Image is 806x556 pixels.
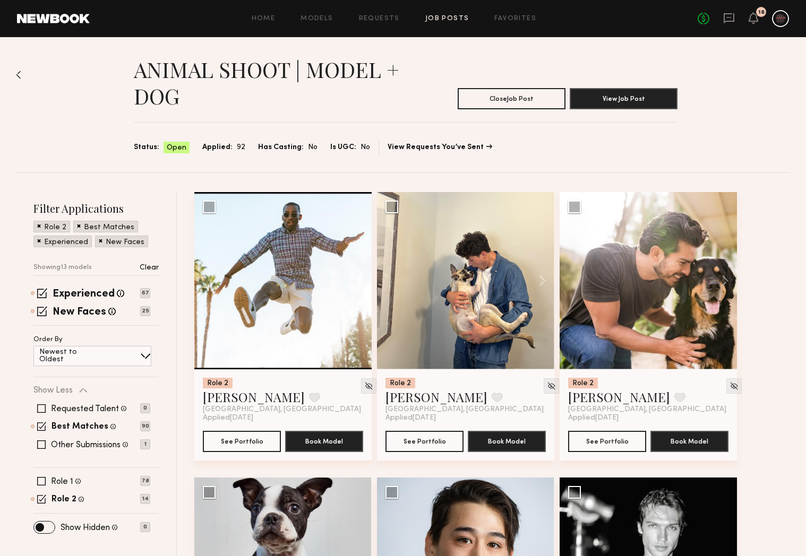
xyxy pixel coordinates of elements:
[468,431,546,452] button: Book Model
[140,421,150,431] p: 90
[252,15,276,22] a: Home
[140,476,150,486] p: 78
[258,142,304,153] span: Has Casting:
[203,431,281,452] button: See Portfolio
[51,477,73,486] label: Role 1
[140,494,150,504] p: 14
[301,15,333,22] a: Models
[140,522,150,532] p: 0
[494,15,536,22] a: Favorites
[84,224,134,231] p: Best Matches
[568,378,598,388] div: Role 2
[385,405,544,414] span: [GEOGRAPHIC_DATA], [GEOGRAPHIC_DATA]
[568,405,726,414] span: [GEOGRAPHIC_DATA], [GEOGRAPHIC_DATA]
[468,436,546,445] a: Book Model
[51,441,121,449] label: Other Submissions
[385,388,487,405] a: [PERSON_NAME]
[53,307,106,318] label: New Faces
[61,524,110,532] label: Show Hidden
[330,142,356,153] span: Is UGC:
[203,378,233,388] div: Role 2
[134,56,406,109] h1: ANIMAL SHOOT | MODEL + DOG
[106,239,144,246] p: New Faces
[33,264,92,271] p: Showing 13 models
[364,381,373,390] img: Unhide Model
[385,414,546,422] div: Applied [DATE]
[44,239,88,246] p: Experienced
[140,439,150,449] p: 1
[650,436,728,445] a: Book Model
[203,405,361,414] span: [GEOGRAPHIC_DATA], [GEOGRAPHIC_DATA]
[458,88,565,109] button: CloseJob Post
[16,71,21,79] img: Back to previous page
[730,381,739,390] img: Unhide Model
[568,431,646,452] button: See Portfolio
[202,142,233,153] span: Applied:
[388,144,492,151] a: View Requests You’ve Sent
[359,15,400,22] a: Requests
[52,496,76,504] label: Role 2
[33,386,73,395] p: Show Less
[650,431,728,452] button: Book Model
[285,436,363,445] a: Book Model
[568,388,670,405] a: [PERSON_NAME]
[140,306,150,316] p: 25
[285,431,363,452] button: Book Model
[758,10,765,15] div: 18
[44,224,66,231] p: Role 2
[167,143,186,153] span: Open
[308,142,318,153] span: No
[33,201,159,215] h2: Filter Applications
[361,142,370,153] span: No
[134,142,159,153] span: Status:
[52,423,108,431] label: Best Matches
[140,288,150,298] p: 67
[51,405,119,413] label: Requested Talent
[33,336,63,343] p: Order By
[140,403,150,413] p: 0
[39,349,102,363] p: Newest to Oldest
[568,414,728,422] div: Applied [DATE]
[425,15,469,22] a: Job Posts
[385,378,415,388] div: Role 2
[385,431,464,452] button: See Portfolio
[570,88,678,109] button: View Job Post
[547,381,556,390] img: Unhide Model
[140,264,159,272] p: Clear
[203,414,363,422] div: Applied [DATE]
[237,142,245,153] span: 92
[203,388,305,405] a: [PERSON_NAME]
[53,289,115,300] label: Experienced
